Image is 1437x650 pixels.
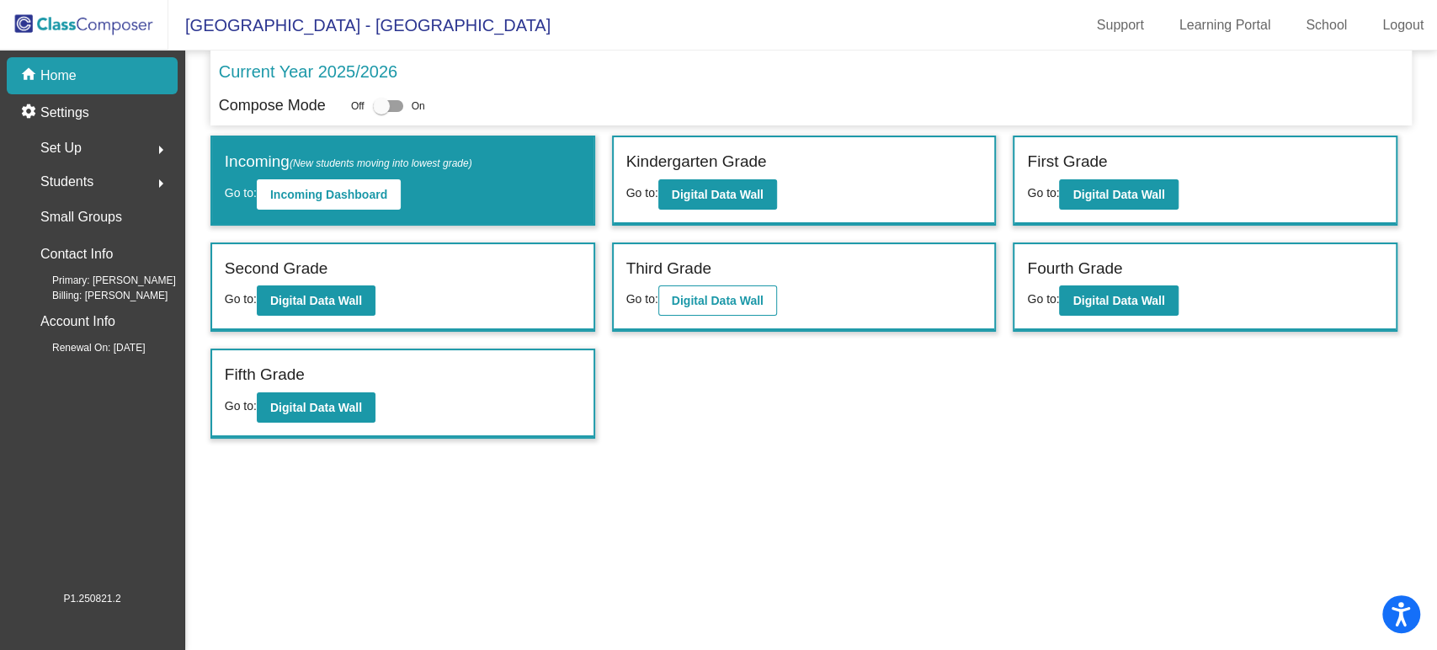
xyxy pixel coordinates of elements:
span: (New students moving into lowest grade) [290,157,472,169]
span: Go to: [1027,292,1059,306]
b: Digital Data Wall [672,188,764,201]
span: Renewal On: [DATE] [25,340,145,355]
span: Go to: [626,292,658,306]
label: Kindergarten Grade [626,150,767,174]
label: Incoming [225,150,472,174]
a: Learning Portal [1166,12,1285,39]
mat-icon: settings [20,103,40,123]
button: Digital Data Wall [257,285,375,316]
mat-icon: arrow_right [151,140,171,160]
button: Incoming Dashboard [257,179,401,210]
span: Go to: [225,292,257,306]
p: Home [40,66,77,86]
b: Digital Data Wall [672,294,764,307]
p: Settings [40,103,89,123]
label: Fifth Grade [225,363,305,387]
span: Go to: [225,399,257,413]
a: School [1292,12,1360,39]
span: Set Up [40,136,82,160]
label: Fourth Grade [1027,257,1122,281]
span: On [412,99,425,114]
p: Contact Info [40,242,113,266]
span: Off [351,99,365,114]
b: Digital Data Wall [1072,294,1164,307]
mat-icon: home [20,66,40,86]
button: Digital Data Wall [257,392,375,423]
label: First Grade [1027,150,1107,174]
span: Go to: [626,186,658,200]
b: Digital Data Wall [1072,188,1164,201]
p: Small Groups [40,205,122,229]
b: Incoming Dashboard [270,188,387,201]
label: Second Grade [225,257,328,281]
p: Current Year 2025/2026 [219,59,397,84]
button: Digital Data Wall [658,285,777,316]
p: Account Info [40,310,115,333]
a: Logout [1369,12,1437,39]
b: Digital Data Wall [270,401,362,414]
b: Digital Data Wall [270,294,362,307]
span: Go to: [1027,186,1059,200]
span: Students [40,170,93,194]
span: Billing: [PERSON_NAME] [25,288,168,303]
a: Support [1083,12,1158,39]
p: Compose Mode [219,94,326,117]
mat-icon: arrow_right [151,173,171,194]
span: Primary: [PERSON_NAME] [25,273,176,288]
button: Digital Data Wall [658,179,777,210]
span: [GEOGRAPHIC_DATA] - [GEOGRAPHIC_DATA] [168,12,551,39]
label: Third Grade [626,257,711,281]
button: Digital Data Wall [1059,285,1178,316]
span: Go to: [225,186,257,200]
button: Digital Data Wall [1059,179,1178,210]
